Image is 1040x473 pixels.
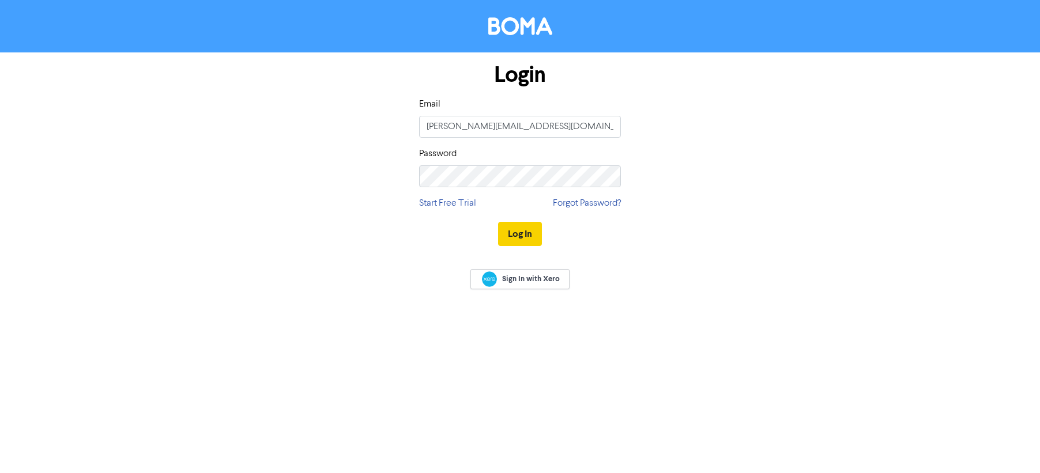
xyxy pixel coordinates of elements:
label: Password [419,147,457,161]
iframe: Chat Widget [982,418,1040,473]
h1: Login [419,62,621,88]
a: Sign In with Xero [470,269,570,289]
img: Xero logo [482,271,497,287]
a: Forgot Password? [553,196,621,210]
img: BOMA Logo [488,17,552,35]
a: Start Free Trial [419,196,476,210]
label: Email [419,97,440,111]
span: Sign In with Xero [502,274,560,284]
button: Log In [498,222,542,246]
